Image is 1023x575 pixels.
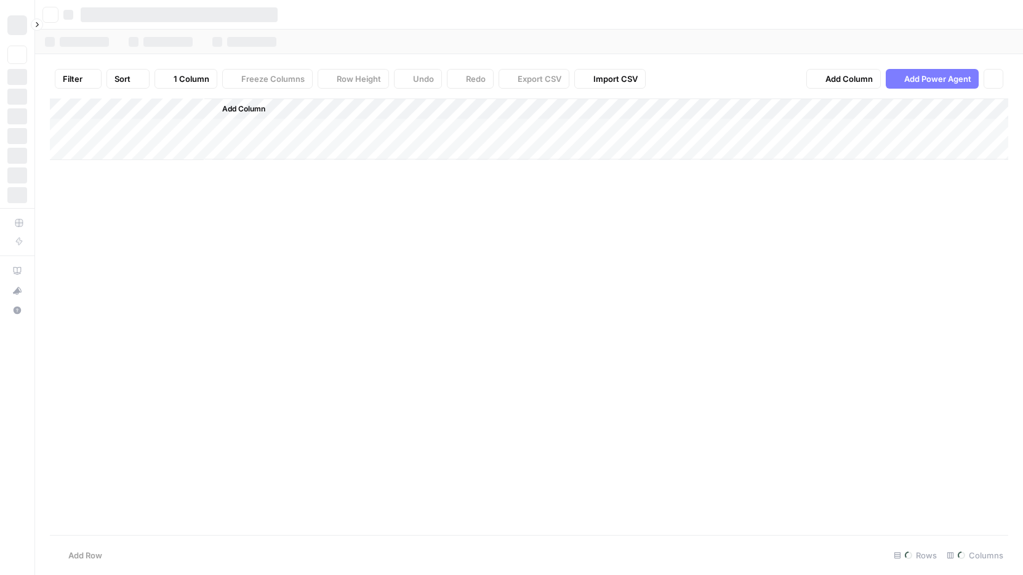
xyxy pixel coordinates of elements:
[8,281,26,300] div: What's new?
[114,73,130,85] span: Sort
[518,73,561,85] span: Export CSV
[241,73,305,85] span: Freeze Columns
[904,73,971,85] span: Add Power Agent
[106,69,150,89] button: Sort
[55,69,102,89] button: Filter
[574,69,646,89] button: Import CSV
[593,73,638,85] span: Import CSV
[50,545,110,565] button: Add Row
[222,103,265,115] span: Add Column
[394,69,442,89] button: Undo
[154,69,217,89] button: 1 Column
[206,101,270,117] button: Add Column
[886,69,979,89] button: Add Power Agent
[7,281,27,300] button: What's new?
[318,69,389,89] button: Row Height
[889,545,942,565] div: Rows
[68,549,102,561] span: Add Row
[7,300,27,320] button: Help + Support
[413,73,434,85] span: Undo
[825,73,873,85] span: Add Column
[63,73,82,85] span: Filter
[806,69,881,89] button: Add Column
[337,73,381,85] span: Row Height
[222,69,313,89] button: Freeze Columns
[466,73,486,85] span: Redo
[174,73,209,85] span: 1 Column
[447,69,494,89] button: Redo
[499,69,569,89] button: Export CSV
[942,545,1008,565] div: Columns
[7,261,27,281] a: AirOps Academy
